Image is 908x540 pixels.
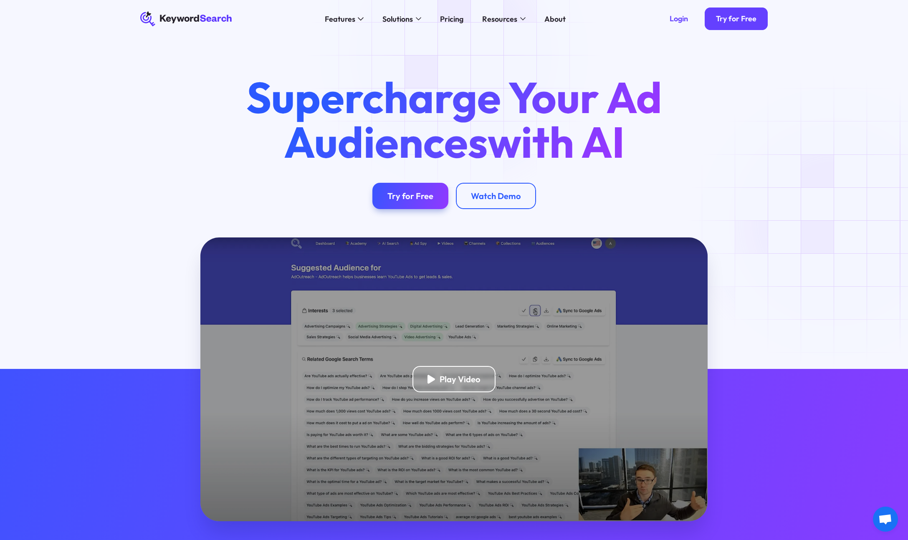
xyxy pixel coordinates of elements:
div: Resources [482,13,517,25]
a: Pricing [435,11,469,26]
h1: Supercharge Your Ad Audiences [229,75,680,164]
a: Login [658,8,699,30]
div: Watch Demo [471,191,521,201]
div: Try for Free [387,191,433,201]
div: Solutions [382,13,413,25]
a: Try for Free [705,8,768,30]
a: Open chat [873,507,898,532]
div: Pricing [440,13,463,25]
div: Try for Free [716,14,756,24]
a: open lightbox [200,237,708,521]
div: About [544,13,566,25]
a: Try for Free [372,183,448,209]
span: with AI [488,114,625,169]
a: About [539,11,572,26]
div: Play Video [440,374,481,384]
div: Features [325,13,355,25]
div: Login [670,14,688,24]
